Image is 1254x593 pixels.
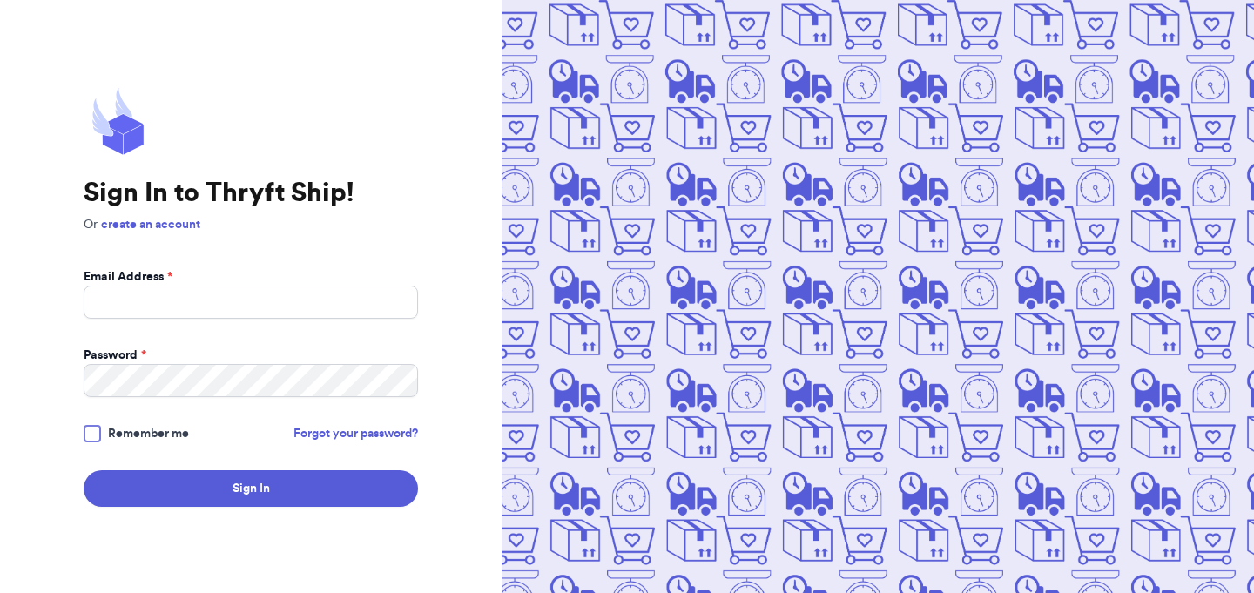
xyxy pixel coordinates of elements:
a: Forgot your password? [293,425,418,442]
h1: Sign In to Thryft Ship! [84,178,418,209]
p: Or [84,216,418,233]
button: Sign In [84,470,418,507]
span: Remember me [108,425,189,442]
label: Password [84,347,146,364]
a: create an account [101,219,200,231]
label: Email Address [84,268,172,286]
